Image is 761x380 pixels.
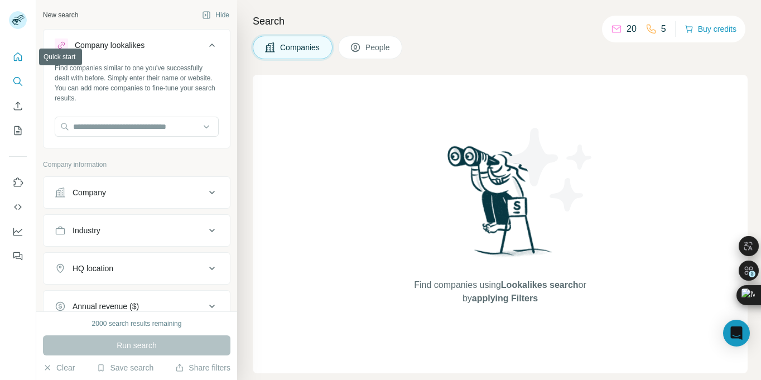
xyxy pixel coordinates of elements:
div: Industry [73,225,100,236]
div: Open Intercom Messenger [723,320,750,347]
span: Companies [280,42,321,53]
span: People [365,42,391,53]
button: Feedback [9,246,27,266]
button: Search [9,71,27,92]
button: Industry [44,217,230,244]
div: Company [73,187,106,198]
p: Company information [43,160,230,170]
div: New search [43,10,78,20]
img: Surfe Illustration - Stars [500,119,601,220]
button: Enrich CSV [9,96,27,116]
div: HQ location [73,263,113,274]
button: Use Surfe on LinkedIn [9,172,27,193]
button: Clear [43,362,75,373]
p: 20 [627,22,637,36]
button: Dashboard [9,222,27,242]
button: My lists [9,121,27,141]
span: Find companies using or by [411,278,589,305]
div: Company lookalikes [75,40,145,51]
button: Buy credits [685,21,736,37]
button: Annual revenue ($) [44,293,230,320]
div: 2000 search results remaining [92,319,182,329]
button: Use Surfe API [9,197,27,217]
div: Annual revenue ($) [73,301,139,312]
button: Quick start [9,47,27,67]
button: HQ location [44,255,230,282]
span: applying Filters [472,294,538,303]
button: Company [44,179,230,206]
button: Share filters [175,362,230,373]
button: Company lookalikes [44,32,230,63]
h4: Search [253,13,748,29]
span: Lookalikes search [501,280,579,290]
div: Find companies similar to one you've successfully dealt with before. Simply enter their name or w... [55,63,219,103]
button: Hide [194,7,237,23]
p: 5 [661,22,666,36]
img: Surfe Illustration - Woman searching with binoculars [442,143,558,267]
button: Save search [97,362,153,373]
